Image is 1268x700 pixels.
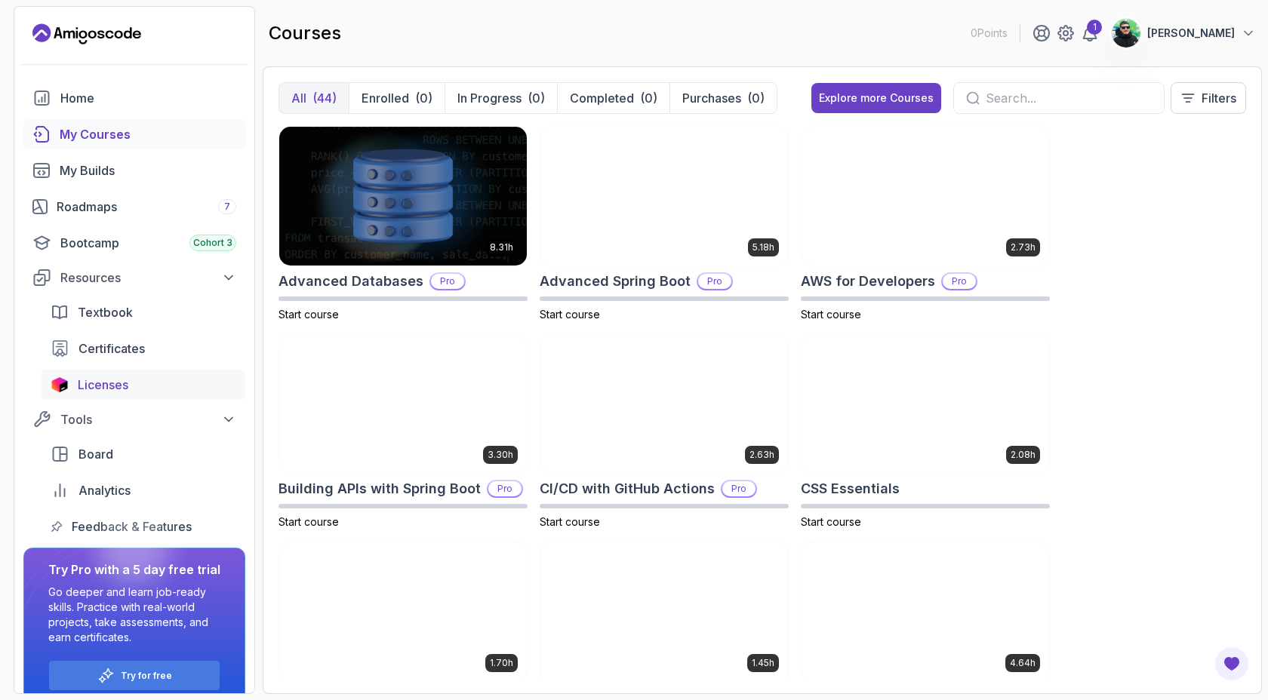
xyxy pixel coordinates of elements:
[1112,19,1140,48] img: user profile image
[23,228,245,258] a: bootcamp
[1011,449,1036,461] p: 2.08h
[431,274,464,289] p: Pro
[749,449,774,461] p: 2.63h
[540,515,600,528] span: Start course
[747,89,765,107] div: (0)
[60,125,236,143] div: My Courses
[42,370,245,400] a: licenses
[1087,20,1102,35] div: 1
[42,511,245,542] a: feedback
[1081,24,1099,42] a: 1
[269,21,341,45] h2: courses
[60,89,236,107] div: Home
[60,269,236,287] div: Resources
[801,515,861,528] span: Start course
[488,481,522,496] p: Pro
[1111,18,1256,48] button: user profile image[PERSON_NAME]
[60,410,236,428] div: Tools
[1202,89,1236,107] p: Filters
[457,89,522,107] p: In Progress
[540,478,715,499] h2: CI/CD with GitHub Actions
[802,127,1049,266] img: AWS for Developers card
[279,271,423,292] h2: Advanced Databases
[279,127,527,266] img: Advanced Databases card
[57,198,236,216] div: Roadmaps
[801,271,935,292] h2: AWS for Developers
[801,478,900,499] h2: CSS Essentials
[488,449,513,461] p: 3.30h
[415,89,432,107] div: (0)
[682,89,741,107] p: Purchases
[1010,657,1036,669] p: 4.64h
[312,89,337,107] div: (44)
[48,660,220,691] button: Try for free
[801,308,861,321] span: Start course
[279,83,349,113] button: All(44)
[540,308,600,321] span: Start course
[78,481,131,499] span: Analytics
[490,657,513,669] p: 1.70h
[669,83,777,113] button: Purchases(0)
[23,119,245,149] a: courses
[722,481,756,496] p: Pro
[570,89,634,107] p: Completed
[42,297,245,327] a: textbook
[698,274,731,289] p: Pro
[78,445,113,463] span: Board
[23,192,245,222] a: roadmaps
[121,670,172,682] a: Try for free
[752,657,774,669] p: 1.45h
[291,89,306,107] p: All
[540,127,788,266] img: Advanced Spring Boot card
[557,83,669,113] button: Completed(0)
[279,515,339,528] span: Start course
[971,26,1008,41] p: 0 Points
[279,542,527,681] img: Database Design & Implementation card
[540,335,788,474] img: CI/CD with GitHub Actions card
[802,335,1049,474] img: CSS Essentials card
[819,91,934,106] div: Explore more Courses
[48,585,220,645] p: Go deeper and learn job-ready skills. Practice with real-world projects, take assessments, and ea...
[60,234,236,252] div: Bootcamp
[23,264,245,291] button: Resources
[490,241,513,253] p: 8.31h
[78,339,145,358] span: Certificates
[279,335,527,474] img: Building APIs with Spring Boot card
[78,376,128,394] span: Licenses
[23,155,245,186] a: builds
[1011,241,1036,253] p: 2.73h
[802,542,1049,681] img: Docker For Professionals card
[540,271,691,292] h2: Advanced Spring Boot
[279,308,339,321] span: Start course
[445,83,557,113] button: In Progress(0)
[943,274,976,289] p: Pro
[32,22,141,46] a: Landing page
[540,542,788,681] img: Docker for Java Developers card
[78,303,133,321] span: Textbook
[811,83,941,113] button: Explore more Courses
[23,83,245,113] a: home
[60,161,236,180] div: My Builds
[42,439,245,469] a: board
[51,377,69,392] img: jetbrains icon
[193,237,232,249] span: Cohort 3
[42,475,245,505] a: analytics
[72,517,192,536] span: Feedback & Features
[528,89,545,107] div: (0)
[23,406,245,433] button: Tools
[752,241,774,253] p: 5.18h
[1214,646,1250,682] button: Open Feedback Button
[1171,82,1246,114] button: Filters
[986,89,1152,107] input: Search...
[1147,26,1235,41] p: [PERSON_NAME]
[362,89,409,107] p: Enrolled
[42,333,245,364] a: certificates
[279,478,481,499] h2: Building APIs with Spring Boot
[349,83,445,113] button: Enrolled(0)
[640,89,657,107] div: (0)
[224,201,230,213] span: 7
